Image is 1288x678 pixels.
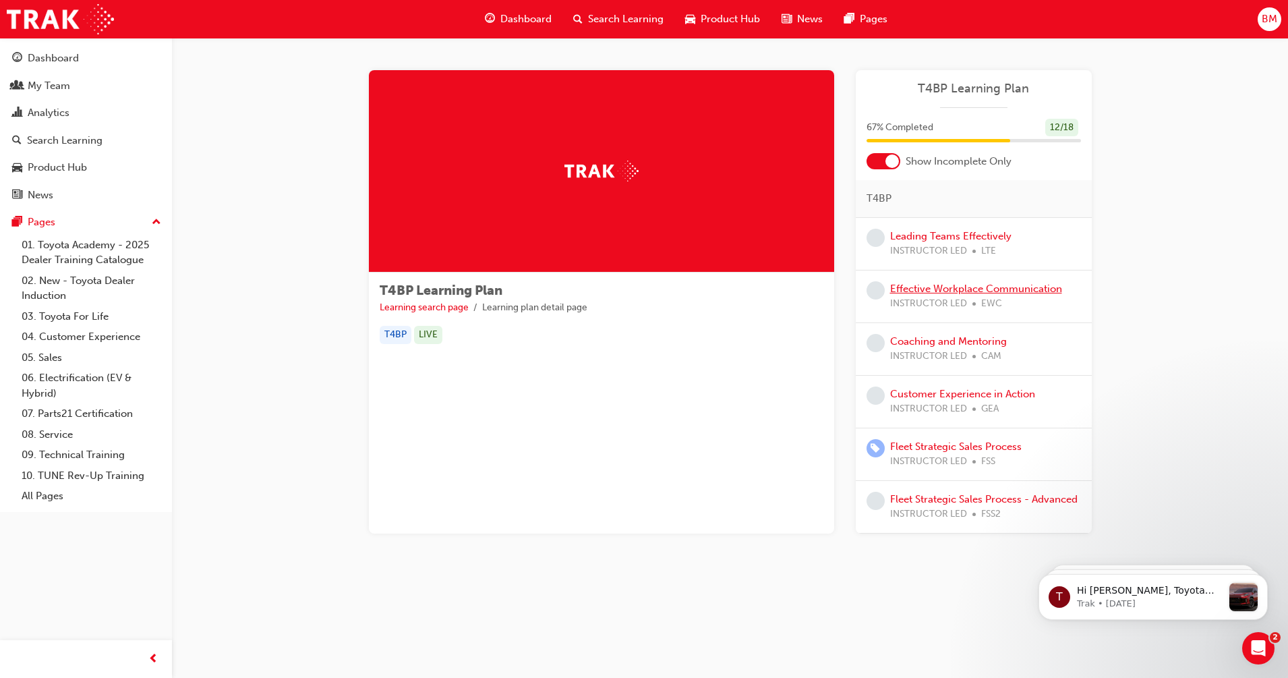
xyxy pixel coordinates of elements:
a: guage-iconDashboard [474,5,562,33]
span: news-icon [12,190,22,202]
a: Effective Workplace Communication [890,283,1062,295]
a: pages-iconPages [833,5,898,33]
span: 67 % Completed [867,120,933,136]
a: 05. Sales [16,347,167,368]
span: Show Incomplete Only [906,154,1012,169]
span: CAM [981,349,1001,364]
span: guage-icon [12,53,22,65]
span: chart-icon [12,107,22,119]
span: LTE [981,244,996,259]
span: Pages [860,11,887,27]
span: News [797,11,823,27]
a: 08. Service [16,424,167,445]
span: 2 [1270,632,1281,643]
a: 02. New - Toyota Dealer Induction [16,271,167,306]
span: learningRecordVerb_ENROLL-icon [867,439,885,457]
span: news-icon [782,11,792,28]
span: INSTRUCTOR LED [890,296,967,312]
span: search-icon [12,135,22,147]
span: learningRecordVerb_NONE-icon [867,281,885,300]
span: pages-icon [12,217,22,229]
a: Customer Experience in Action [890,388,1035,400]
a: Dashboard [5,46,167,71]
a: Leading Teams Effectively [890,230,1012,242]
span: INSTRUCTOR LED [890,507,967,522]
span: FSS2 [981,507,1001,522]
div: LIVE [414,326,442,344]
li: Learning plan detail page [482,300,587,316]
a: Learning search page [380,302,469,313]
div: Search Learning [27,133,103,148]
span: INSTRUCTOR LED [890,349,967,364]
a: 06. Electrification (EV & Hybrid) [16,368,167,403]
a: All Pages [16,486,167,507]
span: T4BP Learning Plan [380,283,502,298]
img: Trak [7,4,114,34]
span: learningRecordVerb_NONE-icon [867,492,885,510]
div: My Team [28,78,70,94]
span: Product Hub [701,11,760,27]
span: INSTRUCTOR LED [890,401,967,417]
div: Pages [28,215,55,230]
span: car-icon [685,11,695,28]
button: Pages [5,210,167,235]
button: BM [1258,7,1281,31]
iframe: Intercom live chat [1242,632,1275,665]
span: prev-icon [148,651,158,668]
a: 04. Customer Experience [16,327,167,347]
span: learningRecordVerb_NONE-icon [867,229,885,247]
span: search-icon [573,11,583,28]
a: news-iconNews [771,5,833,33]
button: DashboardMy TeamAnalyticsSearch LearningProduct HubNews [5,43,167,210]
span: Search Learning [588,11,664,27]
span: GEA [981,401,999,417]
span: car-icon [12,162,22,174]
span: people-icon [12,80,22,92]
a: car-iconProduct Hub [674,5,771,33]
div: 12 / 18 [1045,119,1078,137]
a: 07. Parts21 Certification [16,403,167,424]
span: INSTRUCTOR LED [890,244,967,259]
div: T4BP [380,326,411,344]
a: search-iconSearch Learning [562,5,674,33]
span: EWC [981,296,1002,312]
span: learningRecordVerb_NONE-icon [867,334,885,352]
span: T4BP [867,191,891,206]
a: Product Hub [5,155,167,180]
img: Trak [564,161,639,181]
a: 03. Toyota For Life [16,306,167,327]
span: learningRecordVerb_NONE-icon [867,387,885,405]
iframe: Intercom notifications message [1018,547,1288,642]
div: Dashboard [28,51,79,66]
a: 01. Toyota Academy - 2025 Dealer Training Catalogue [16,235,167,271]
a: My Team [5,74,167,98]
a: Coaching and Mentoring [890,335,1007,347]
span: Dashboard [500,11,552,27]
span: BM [1262,11,1277,27]
a: Analytics [5,101,167,125]
span: guage-icon [485,11,495,28]
a: Fleet Strategic Sales Process [890,441,1022,453]
div: Product Hub [28,160,87,175]
a: Fleet Strategic Sales Process - Advanced [890,493,1078,505]
div: Analytics [28,105,69,121]
a: News [5,183,167,208]
a: T4BP Learning Plan [867,81,1081,96]
a: Search Learning [5,128,167,153]
span: up-icon [152,214,161,231]
div: News [28,188,53,203]
span: FSS [981,454,995,470]
a: 09. Technical Training [16,445,167,465]
span: INSTRUCTOR LED [890,454,967,470]
span: pages-icon [844,11,854,28]
a: 10. TUNE Rev-Up Training [16,465,167,486]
